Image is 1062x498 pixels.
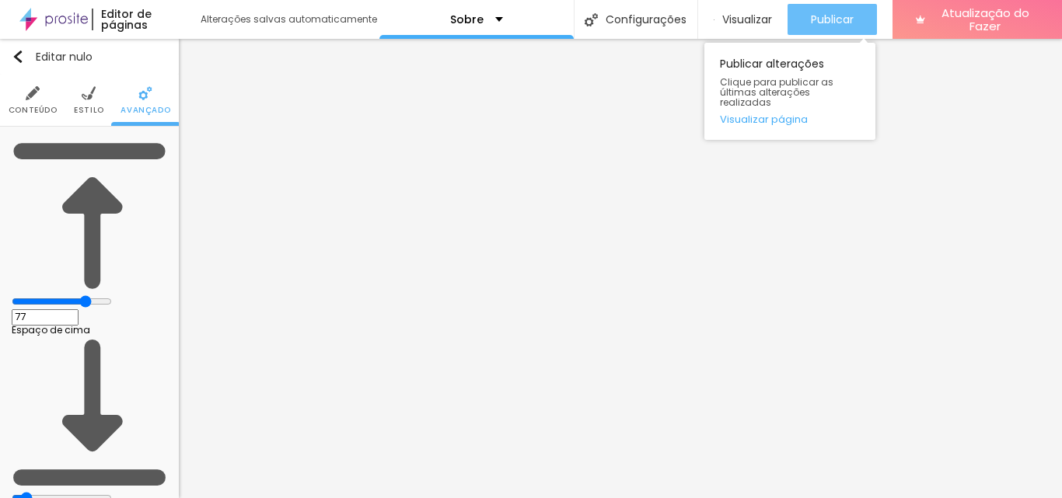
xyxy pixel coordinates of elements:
img: Ícone [82,86,96,100]
font: Espaço de cima [12,323,90,336]
img: Ícone [12,335,167,490]
button: Publicar [788,4,877,35]
font: Visualizar [722,12,772,27]
font: Editar nulo [36,49,93,64]
font: Publicar alterações [720,56,824,71]
font: Visualizar página [720,112,808,127]
font: Clique para publicar as últimas alterações realizadas [720,75,833,109]
img: Ícone [12,50,24,63]
img: Ícone [585,13,598,26]
font: Sobre [450,12,484,27]
img: Ícone [138,86,152,100]
font: Configurações [606,12,686,27]
font: Estilo [74,104,104,116]
font: Atualização do Fazer [941,5,1029,34]
font: Publicar [811,12,854,27]
iframe: Editor [179,39,1062,498]
img: Ícone [26,86,40,100]
font: Conteúdo [9,104,58,116]
font: Editor de páginas [101,6,152,33]
img: Ícone [12,138,167,294]
button: Visualizar [698,4,788,35]
font: Alterações salvas automaticamente [201,12,377,26]
img: view-1.svg [714,13,714,26]
a: Visualizar página [720,114,860,124]
font: Avançado [121,104,170,116]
